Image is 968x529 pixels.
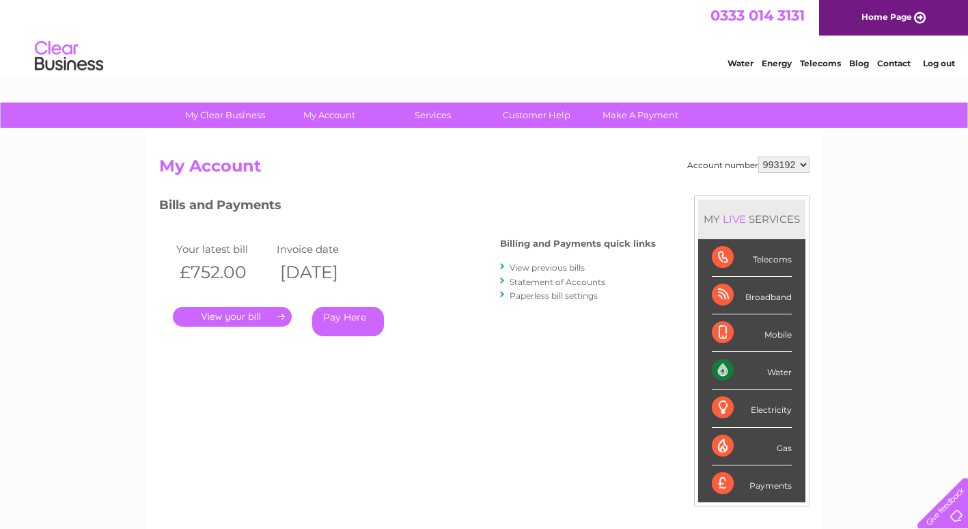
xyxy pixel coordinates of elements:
div: Clear Business is a trading name of Verastar Limited (registered in [GEOGRAPHIC_DATA] No. 3667643... [162,8,807,66]
div: Gas [712,428,792,465]
a: Services [376,103,489,128]
a: Blog [849,58,869,68]
div: Water [712,352,792,390]
div: Account number [687,157,810,173]
th: £752.00 [173,258,274,286]
a: Statement of Accounts [510,277,605,287]
div: LIVE [720,213,749,226]
a: Energy [762,58,792,68]
div: Electricity [712,390,792,427]
h3: Bills and Payments [159,195,656,219]
a: 0333 014 3131 [710,7,805,24]
h4: Billing and Payments quick links [500,239,656,249]
div: Telecoms [712,239,792,277]
a: . [173,307,292,327]
a: Water [728,58,753,68]
div: Broadband [712,277,792,314]
th: [DATE] [273,258,374,286]
a: Make A Payment [584,103,697,128]
div: Payments [712,465,792,502]
td: Invoice date [273,240,374,258]
div: MY SERVICES [698,200,805,239]
td: Your latest bill [173,240,274,258]
a: My Clear Business [169,103,281,128]
a: Pay Here [312,307,384,336]
a: Paperless bill settings [510,290,598,301]
h2: My Account [159,157,810,182]
div: Mobile [712,314,792,352]
a: View previous bills [510,262,585,273]
a: My Account [273,103,385,128]
a: Telecoms [800,58,841,68]
a: Log out [923,58,955,68]
a: Contact [877,58,911,68]
img: logo.png [34,36,104,77]
a: Customer Help [480,103,593,128]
